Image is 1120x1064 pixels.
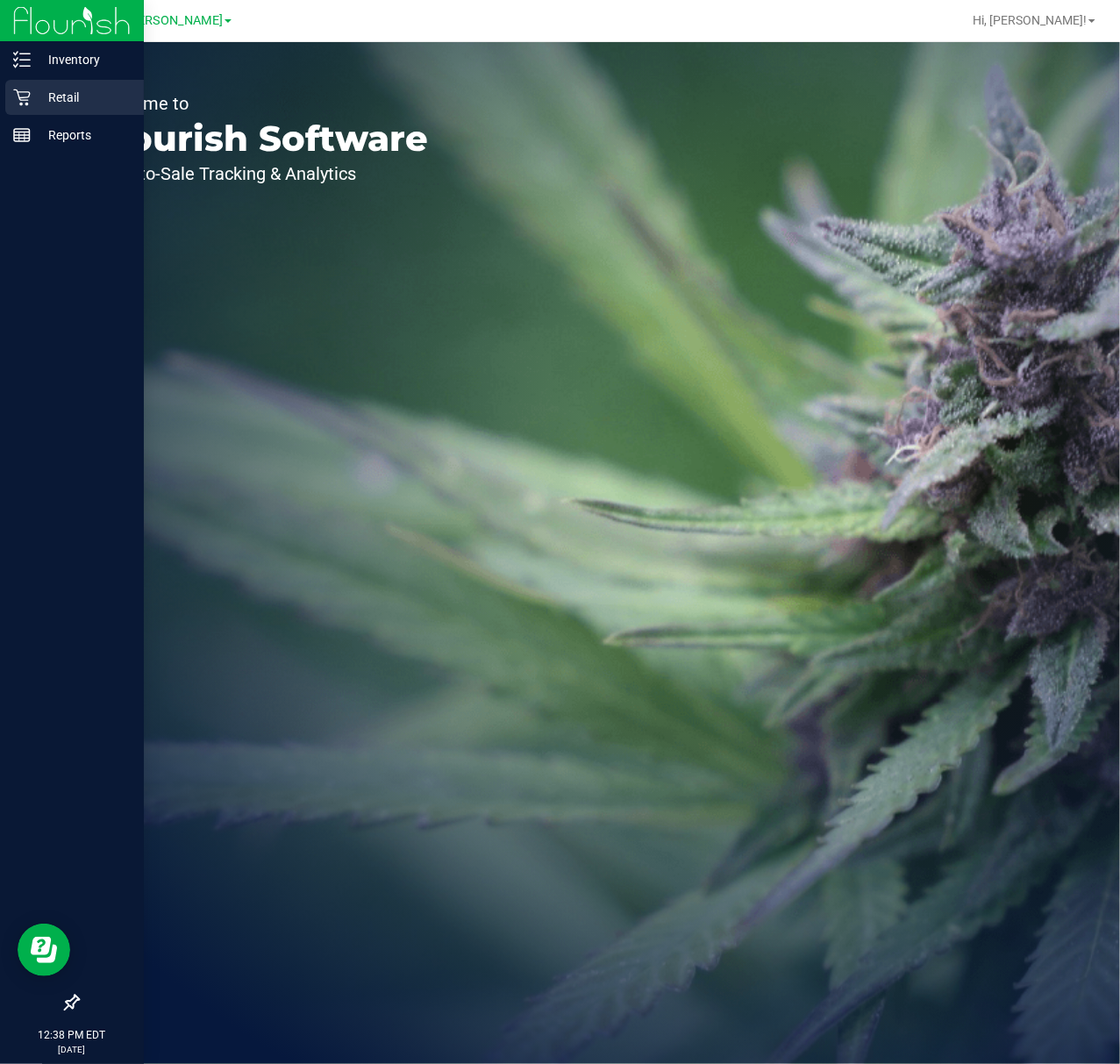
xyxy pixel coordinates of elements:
inline-svg: Retail [13,89,31,106]
p: Retail [31,87,136,108]
p: Inventory [31,49,136,70]
span: Hi, [PERSON_NAME]! [973,13,1087,27]
p: Reports [31,125,136,146]
inline-svg: Reports [13,126,31,144]
p: [DATE] [8,1043,136,1056]
p: 12:38 PM EDT [8,1027,136,1043]
p: Welcome to [95,95,428,112]
p: Flourish Software [95,121,428,156]
inline-svg: Inventory [13,51,31,68]
span: [PERSON_NAME] [126,13,223,28]
p: Seed-to-Sale Tracking & Analytics [95,165,428,182]
iframe: Resource center [18,924,70,976]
